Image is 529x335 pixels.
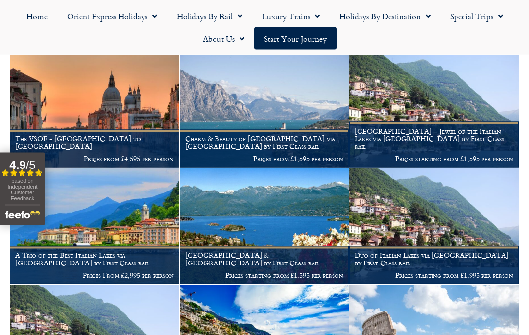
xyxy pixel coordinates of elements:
h1: The VSOE - [GEOGRAPHIC_DATA] to [GEOGRAPHIC_DATA] [15,135,174,150]
a: Charm & Beauty of [GEOGRAPHIC_DATA] via [GEOGRAPHIC_DATA] by First Class rail Prices from £1,595 ... [180,52,350,168]
a: Special Trips [440,5,513,27]
a: Luxury Trains [252,5,330,27]
h1: Duo of Italian Lakes via [GEOGRAPHIC_DATA] by First Class rail [355,251,513,267]
a: Holidays by Rail [167,5,252,27]
a: Holidays by Destination [330,5,440,27]
p: Prices starting from £1,595 per person [355,155,513,163]
h1: [GEOGRAPHIC_DATA] – Jewel of the Italian Lakes via [GEOGRAPHIC_DATA] by First Class rail [355,127,513,150]
a: A Trio of the Best Italian Lakes via [GEOGRAPHIC_DATA] by First Class rail Prices From £2,995 per... [10,168,180,285]
a: Duo of Italian Lakes via [GEOGRAPHIC_DATA] by First Class rail Prices starting from £1,995 per pe... [349,168,519,285]
a: Start your Journey [254,27,337,50]
a: [GEOGRAPHIC_DATA] – Jewel of the Italian Lakes via [GEOGRAPHIC_DATA] by First Class rail Prices s... [349,52,519,168]
a: Orient Express Holidays [57,5,167,27]
a: About Us [193,27,254,50]
img: Orient Express Special Venice compressed [10,52,179,168]
p: Prices starting from £1,995 per person [355,271,513,279]
a: The VSOE - [GEOGRAPHIC_DATA] to [GEOGRAPHIC_DATA] Prices from £4,595 per person [10,52,180,168]
p: Prices from £1,595 per person [185,155,344,163]
h1: A Trio of the Best Italian Lakes via [GEOGRAPHIC_DATA] by First Class rail [15,251,174,267]
a: Home [17,5,57,27]
h1: [GEOGRAPHIC_DATA] & [GEOGRAPHIC_DATA] by First Class rail [185,251,344,267]
p: Prices From £2,995 per person [15,271,174,279]
a: [GEOGRAPHIC_DATA] & [GEOGRAPHIC_DATA] by First Class rail Prices starting from £1,595 per person [180,168,350,285]
p: Prices starting from £1,595 per person [185,271,344,279]
nav: Menu [5,5,524,50]
p: Prices from £4,595 per person [15,155,174,163]
h1: Charm & Beauty of [GEOGRAPHIC_DATA] via [GEOGRAPHIC_DATA] by First Class rail [185,135,344,150]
